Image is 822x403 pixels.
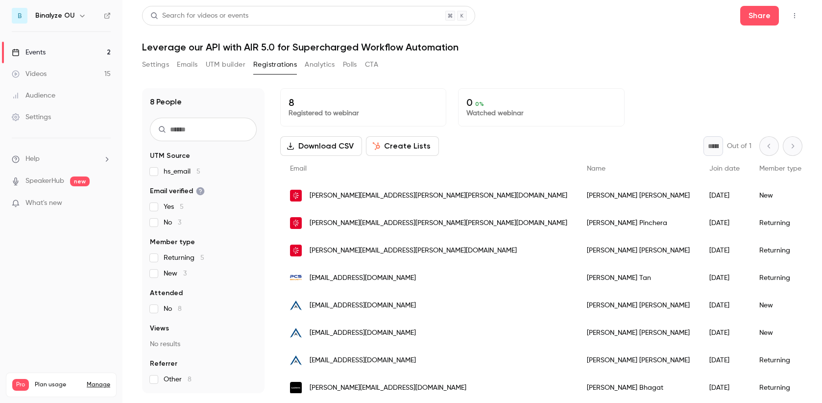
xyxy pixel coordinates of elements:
img: leonardo.com [290,217,302,229]
span: Views [150,324,169,333]
span: Attended [150,288,183,298]
div: New [749,319,811,347]
h6: Binalyze OU [35,11,74,21]
div: [DATE] [700,182,749,209]
span: [PERSON_NAME][EMAIL_ADDRESS][DOMAIN_NAME] [310,383,466,393]
span: [PERSON_NAME][EMAIL_ADDRESS][PERSON_NAME][DOMAIN_NAME] [310,246,517,256]
section: facet-groups [150,151,257,384]
div: Returning [749,264,811,292]
span: Email [290,165,307,172]
button: Analytics [305,57,335,73]
span: New [164,269,187,278]
button: CTA [365,57,378,73]
div: Settings [12,112,51,122]
h1: 8 People [150,96,182,108]
img: speartip.com [290,354,302,366]
img: speartip.com [290,300,302,311]
div: Audience [12,91,55,101]
div: New [749,292,811,319]
p: 0 [466,97,616,108]
span: [EMAIL_ADDRESS][DOMAIN_NAME] [310,301,416,311]
div: Events [12,48,46,57]
a: Manage [87,381,110,389]
img: speartip.com [290,327,302,339]
div: [DATE] [700,347,749,374]
span: 5 [200,254,204,261]
button: Share [740,6,779,25]
span: 8 [188,376,192,383]
span: Name [587,165,605,172]
span: [EMAIL_ADDRESS][DOMAIN_NAME] [310,273,416,283]
div: Search for videos or events [150,11,248,21]
div: [PERSON_NAME] [PERSON_NAME] [577,347,700,374]
span: Other [164,375,192,384]
div: [DATE] [700,237,749,264]
span: Join date [709,165,740,172]
p: No results [150,339,257,349]
div: Returning [749,347,811,374]
span: new [70,176,90,186]
span: 3 [178,219,181,226]
p: 8 [289,97,438,108]
span: [EMAIL_ADDRESS][DOMAIN_NAME] [310,328,416,338]
button: UTM builder [206,57,245,73]
span: Help [25,154,40,164]
p: Watched webinar [466,108,616,118]
span: Plan usage [35,381,81,389]
div: [DATE] [700,209,749,237]
img: leonardo.com [290,190,302,201]
span: Returning [164,253,204,263]
span: Yes [164,202,184,212]
div: Returning [749,209,811,237]
span: 8 [178,305,182,312]
div: [PERSON_NAME] [PERSON_NAME] [577,182,700,209]
div: [DATE] [700,374,749,402]
button: Registrations [253,57,297,73]
span: [PERSON_NAME][EMAIL_ADDRESS][PERSON_NAME][PERSON_NAME][DOMAIN_NAME] [310,191,567,201]
span: B [18,11,22,21]
div: [DATE] [700,264,749,292]
span: 5 [180,203,184,210]
span: 5 [196,168,200,175]
span: Member type [759,165,801,172]
span: What's new [25,198,62,208]
span: 0 % [475,101,484,107]
div: [PERSON_NAME] [PERSON_NAME] [577,292,700,319]
div: [PERSON_NAME] Tan [577,264,700,292]
div: Returning [749,374,811,402]
li: help-dropdown-opener [12,154,111,164]
button: Emails [177,57,197,73]
span: UTM Source [150,151,190,161]
span: Referrer [150,359,177,369]
p: Registered to webinar [289,108,438,118]
span: Email verified [150,186,205,196]
button: Download CSV [280,136,362,156]
div: [DATE] [700,292,749,319]
span: Pro [12,379,29,391]
img: garmin.com [290,382,302,394]
a: SpeakerHub [25,176,64,186]
div: [PERSON_NAME] Bhagat [577,374,700,402]
div: New [749,182,811,209]
div: [DATE] [700,319,749,347]
div: [PERSON_NAME] [PERSON_NAME] [577,319,700,347]
span: [PERSON_NAME][EMAIL_ADDRESS][PERSON_NAME][PERSON_NAME][DOMAIN_NAME] [310,218,567,228]
img: pcs-security.com [290,272,302,284]
h1: Leverage our API with AIR 5.0 for Supercharged Workflow Automation [142,41,802,53]
button: Polls [343,57,357,73]
span: Member type [150,237,195,247]
button: Settings [142,57,169,73]
div: [PERSON_NAME] Pinchera [577,209,700,237]
div: Videos [12,69,47,79]
img: leonardo.com [290,245,302,256]
span: No [164,218,181,227]
div: [PERSON_NAME] [PERSON_NAME] [577,237,700,264]
span: 3 [183,270,187,277]
iframe: Noticeable Trigger [99,199,111,208]
div: Returning [749,237,811,264]
span: [EMAIL_ADDRESS][DOMAIN_NAME] [310,355,416,366]
button: Create Lists [366,136,439,156]
p: Out of 1 [727,141,751,151]
span: No [164,304,182,314]
span: hs_email [164,167,200,176]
